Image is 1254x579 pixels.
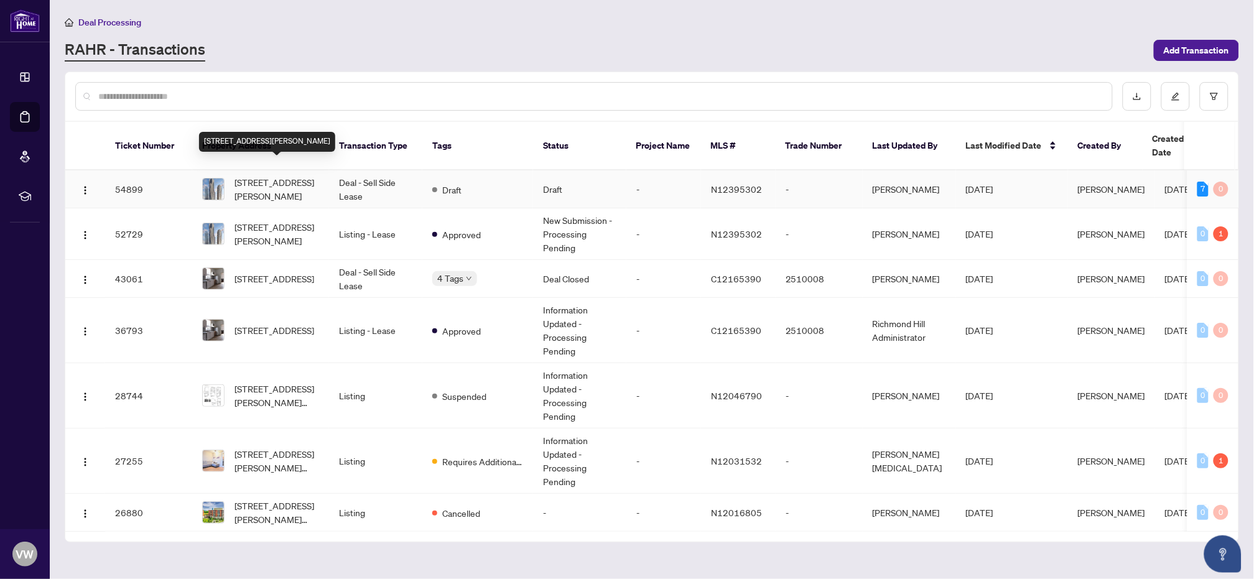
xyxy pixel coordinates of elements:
[863,494,956,532] td: [PERSON_NAME]
[533,170,626,208] td: Draft
[203,320,224,341] img: thumbnail-img
[626,208,701,260] td: -
[1214,388,1228,403] div: 0
[711,273,761,284] span: C12165390
[1200,82,1228,111] button: filter
[533,494,626,532] td: -
[776,494,863,532] td: -
[80,392,90,402] img: Logo
[1164,40,1229,60] span: Add Transaction
[863,170,956,208] td: [PERSON_NAME]
[235,382,319,409] span: [STREET_ADDRESS][PERSON_NAME][PERSON_NAME]
[1165,183,1192,195] span: [DATE]
[203,450,224,471] img: thumbnail-img
[10,9,40,32] img: logo
[203,178,224,200] img: thumbnail-img
[701,122,776,170] th: MLS #
[1153,132,1205,159] span: Created Date
[65,18,73,27] span: home
[75,451,95,471] button: Logo
[1165,228,1192,239] span: [DATE]
[329,170,422,208] td: Deal - Sell Side Lease
[1165,507,1192,518] span: [DATE]
[1197,226,1209,241] div: 0
[711,325,761,336] span: C12165390
[711,507,762,518] span: N12016805
[776,122,863,170] th: Trade Number
[442,506,480,520] span: Cancelled
[80,230,90,240] img: Logo
[1214,323,1228,338] div: 0
[422,122,533,170] th: Tags
[105,428,192,494] td: 27255
[1078,228,1145,239] span: [PERSON_NAME]
[329,363,422,428] td: Listing
[1197,505,1209,520] div: 0
[203,268,224,289] img: thumbnail-img
[863,428,956,494] td: [PERSON_NAME][MEDICAL_DATA]
[1143,122,1230,170] th: Created Date
[533,208,626,260] td: New Submission - Processing Pending
[1197,271,1209,286] div: 0
[1214,453,1228,468] div: 1
[533,260,626,298] td: Deal Closed
[437,271,463,285] span: 4 Tags
[442,228,481,241] span: Approved
[235,499,319,526] span: [STREET_ADDRESS][PERSON_NAME][PERSON_NAME]
[105,494,192,532] td: 26880
[442,455,523,468] span: Requires Additional Docs
[626,170,701,208] td: -
[1210,92,1219,101] span: filter
[956,122,1068,170] th: Last Modified Date
[626,428,701,494] td: -
[966,325,993,336] span: [DATE]
[1078,325,1145,336] span: [PERSON_NAME]
[75,503,95,522] button: Logo
[75,320,95,340] button: Logo
[80,185,90,195] img: Logo
[1204,535,1242,573] button: Open asap
[1133,92,1141,101] span: download
[966,139,1042,152] span: Last Modified Date
[78,17,141,28] span: Deal Processing
[776,363,863,428] td: -
[75,269,95,289] button: Logo
[442,324,481,338] span: Approved
[533,298,626,363] td: Information Updated - Processing Pending
[711,183,762,195] span: N12395302
[776,428,863,494] td: -
[863,122,956,170] th: Last Updated By
[105,122,192,170] th: Ticket Number
[776,170,863,208] td: -
[966,455,993,466] span: [DATE]
[626,494,701,532] td: -
[533,363,626,428] td: Information Updated - Processing Pending
[235,447,319,475] span: [STREET_ADDRESS][PERSON_NAME][PERSON_NAME]
[105,208,192,260] td: 52729
[1197,453,1209,468] div: 0
[1214,182,1228,197] div: 0
[863,363,956,428] td: [PERSON_NAME]
[203,385,224,406] img: thumbnail-img
[966,507,993,518] span: [DATE]
[626,298,701,363] td: -
[1123,82,1151,111] button: download
[966,228,993,239] span: [DATE]
[533,122,626,170] th: Status
[75,224,95,244] button: Logo
[466,276,472,282] span: down
[203,502,224,523] img: thumbnail-img
[1197,182,1209,197] div: 7
[1214,505,1228,520] div: 0
[1165,455,1192,466] span: [DATE]
[199,132,335,152] div: [STREET_ADDRESS][PERSON_NAME]
[75,386,95,405] button: Logo
[329,428,422,494] td: Listing
[626,260,701,298] td: -
[329,494,422,532] td: Listing
[1165,273,1192,284] span: [DATE]
[776,208,863,260] td: -
[235,323,314,337] span: [STREET_ADDRESS]
[1214,226,1228,241] div: 1
[626,122,701,170] th: Project Name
